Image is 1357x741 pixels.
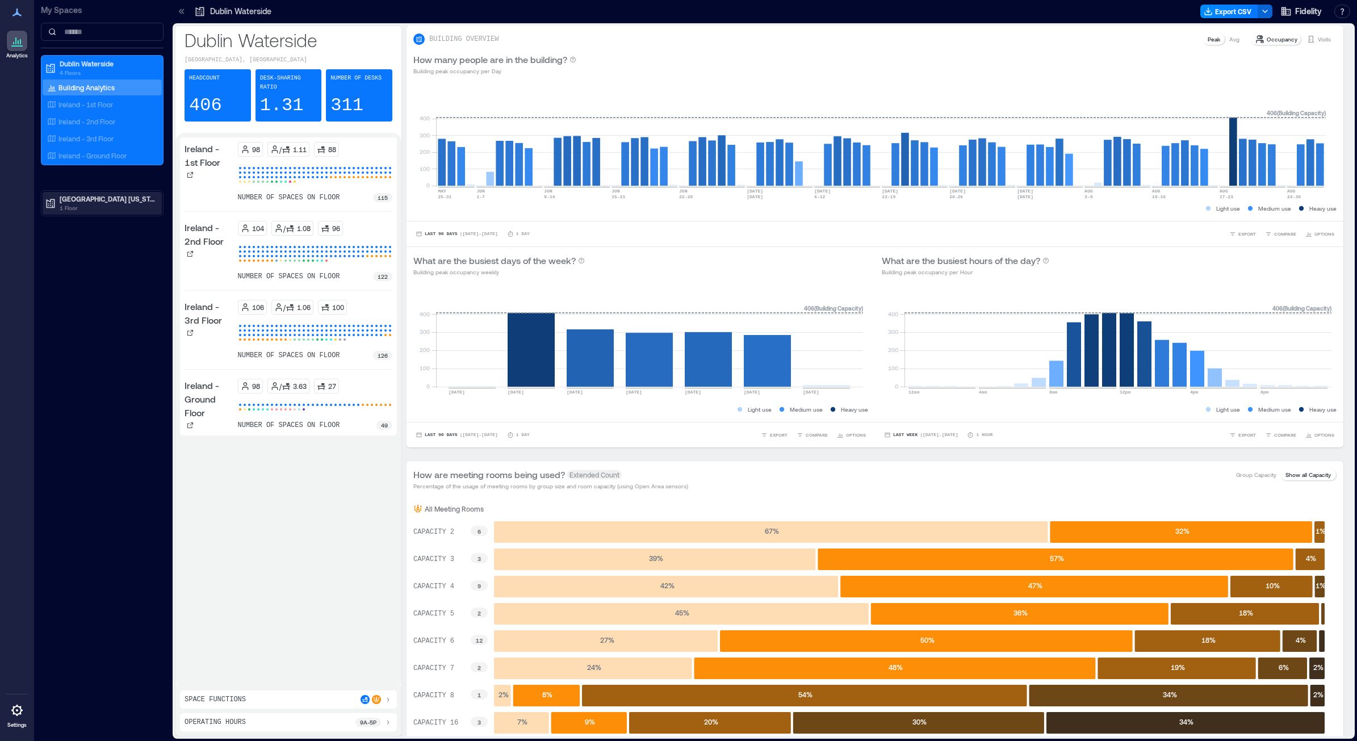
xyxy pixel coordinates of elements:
button: EXPORT [1227,228,1258,240]
p: Building Analytics [58,83,115,92]
text: [DATE] [949,189,966,194]
p: 100 [332,303,344,312]
text: 8pm [1260,390,1269,395]
text: 24-30 [1287,194,1301,199]
text: 24 % [587,663,601,671]
text: CAPACITY 2 [413,528,454,536]
p: Ireland - 2nd Floor [185,221,233,248]
text: [DATE] [508,390,524,395]
p: Ireland - 3rd Floor [185,300,233,327]
text: 8 % [542,690,552,698]
text: CAPACITY 6 [413,637,454,645]
p: Operating Hours [185,718,246,727]
span: EXPORT [1238,231,1256,237]
text: 8am [1049,390,1058,395]
p: Settings [7,722,27,729]
text: 39 % [649,554,663,562]
button: Last Week |[DATE]-[DATE] [882,429,960,441]
tspan: 0 [895,383,898,390]
p: 98 [252,145,260,154]
span: OPTIONS [846,432,866,438]
text: [DATE] [747,189,763,194]
p: 1.31 [260,94,304,117]
button: Last 90 Days |[DATE]-[DATE] [413,228,500,240]
tspan: 400 [420,115,430,122]
text: 2 % [1313,690,1324,698]
text: 17-23 [1220,194,1233,199]
text: 20 % [704,718,718,726]
tspan: 0 [426,182,430,189]
span: EXPORT [770,432,788,438]
text: CAPACITY 16 [413,719,458,727]
p: number of spaces on floor [238,193,340,202]
text: 4pm [1190,390,1199,395]
text: AUG [1287,189,1296,194]
tspan: 0 [426,383,430,390]
p: 406 [189,94,222,117]
text: 1 % [1316,581,1326,589]
p: My Spaces [41,5,164,16]
p: Building peak occupancy per Hour [882,267,1049,277]
text: [DATE] [744,390,760,395]
text: [DATE] [1017,194,1033,199]
p: How are meeting rooms being used? [413,468,565,482]
button: COMPARE [794,429,830,441]
p: [GEOGRAPHIC_DATA], [GEOGRAPHIC_DATA] [185,56,392,65]
p: 1 Day [516,432,530,438]
p: Headcount [189,74,220,83]
tspan: 200 [420,148,430,155]
p: Number of Desks [330,74,382,83]
p: Medium use [1258,204,1291,213]
p: What are the busiest hours of the day? [882,254,1040,267]
a: Settings [3,697,31,732]
p: Dublin Waterside [210,6,271,17]
tspan: 300 [888,328,898,335]
p: What are the busiest days of the week? [413,254,576,267]
button: Fidelity [1277,2,1325,20]
tspan: 200 [888,346,898,353]
p: Avg [1229,35,1239,44]
text: 47 % [1028,581,1042,589]
text: 6 % [1279,663,1289,671]
p: 1.08 [297,224,311,233]
text: 67 % [765,527,779,535]
p: All Meeting Rooms [425,504,484,513]
p: Dublin Waterside [185,28,392,51]
text: 27 % [600,636,614,644]
span: COMPARE [1274,432,1296,438]
text: [DATE] [626,390,642,395]
span: OPTIONS [1314,432,1334,438]
text: 19 % [1171,663,1185,671]
p: 1 Floor [60,203,155,212]
text: 30 % [912,718,927,726]
text: 34 % [1179,718,1193,726]
p: 3.63 [293,382,307,391]
p: Light use [748,405,772,414]
text: 25-31 [438,194,451,199]
text: 13-19 [882,194,895,199]
text: 54 % [798,690,812,698]
p: Medium use [1258,405,1291,414]
p: Group Capacity [1236,470,1276,479]
text: 48 % [889,663,903,671]
text: 1-7 [476,194,485,199]
text: CAPACITY 7 [413,664,454,672]
text: 1 % [1316,527,1326,535]
text: [DATE] [685,390,701,395]
p: number of spaces on floor [238,421,340,430]
p: 49 [381,421,388,430]
text: JUN [679,189,688,194]
span: Extended Count [567,470,622,479]
tspan: 300 [420,132,430,139]
button: OPTIONS [1303,429,1337,441]
p: BUILDING OVERVIEW [429,35,499,44]
text: 10 % [1266,581,1280,589]
text: [DATE] [567,390,583,395]
p: 98 [252,382,260,391]
text: [DATE] [803,390,819,395]
button: COMPARE [1263,228,1299,240]
tspan: 400 [420,311,430,317]
span: EXPORT [1238,432,1256,438]
button: OPTIONS [835,429,868,441]
text: [DATE] [747,194,763,199]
